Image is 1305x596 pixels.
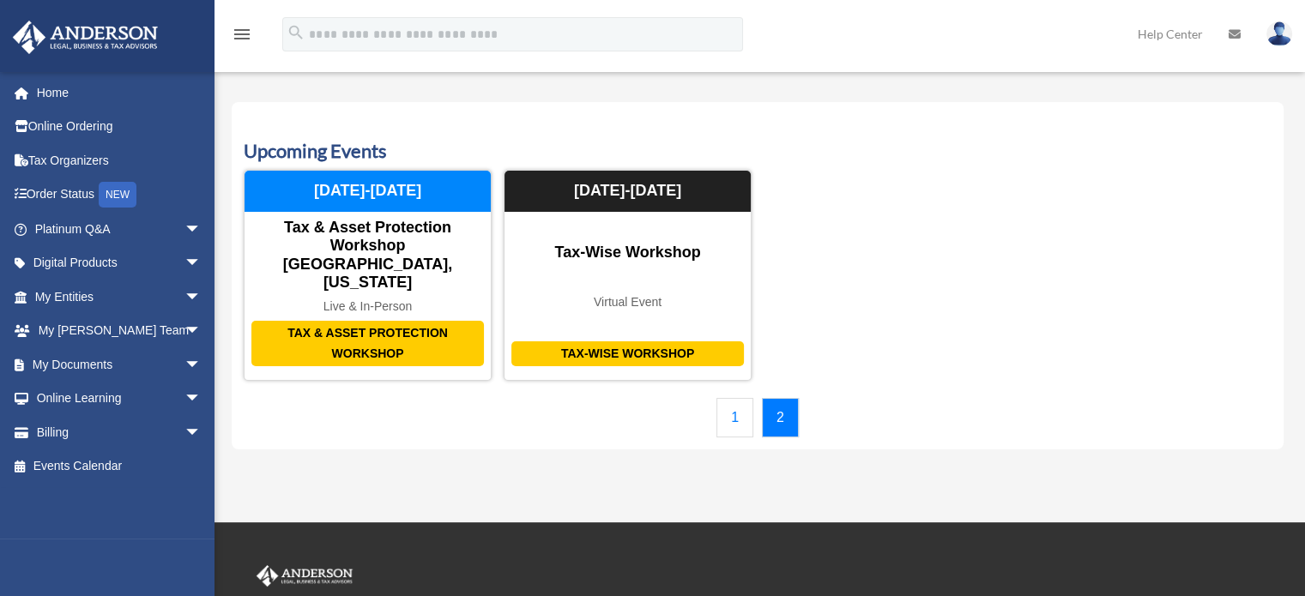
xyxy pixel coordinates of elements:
a: Home [12,75,227,110]
a: Events Calendar [12,449,219,484]
span: arrow_drop_down [184,382,219,417]
img: User Pic [1266,21,1292,46]
div: Tax & Asset Protection Workshop [GEOGRAPHIC_DATA], [US_STATE] [245,219,491,292]
span: arrow_drop_down [184,347,219,382]
a: 2 [762,398,799,437]
a: Billingarrow_drop_down [12,415,227,449]
a: Online Ordering [12,110,227,144]
a: Tax-Wise Workshop Tax-Wise Workshop Virtual Event [DATE]-[DATE] [504,170,752,381]
a: My [PERSON_NAME] Teamarrow_drop_down [12,314,227,348]
span: arrow_drop_down [184,212,219,247]
a: Online Learningarrow_drop_down [12,382,227,416]
span: arrow_drop_down [184,314,219,349]
span: arrow_drop_down [184,280,219,315]
div: Tax-Wise Workshop [504,244,751,262]
div: Live & In-Person [245,299,491,314]
img: Anderson Advisors Platinum Portal [8,21,163,54]
span: arrow_drop_down [184,415,219,450]
a: Digital Productsarrow_drop_down [12,246,227,280]
a: Tax & Asset Protection Workshop Tax & Asset Protection Workshop [GEOGRAPHIC_DATA], [US_STATE] Liv... [244,170,492,381]
h3: Upcoming Events [244,138,1272,165]
span: arrow_drop_down [184,246,219,281]
a: menu [232,30,252,45]
div: NEW [99,182,136,208]
img: Anderson Advisors Platinum Portal [253,565,356,587]
a: My Documentsarrow_drop_down [12,347,227,382]
i: search [287,23,305,42]
div: Virtual Event [504,295,751,310]
div: Tax & Asset Protection Workshop [251,321,484,366]
a: Platinum Q&Aarrow_drop_down [12,212,227,246]
div: Tax-Wise Workshop [511,341,744,366]
a: 1 [716,398,753,437]
a: My Entitiesarrow_drop_down [12,280,227,314]
div: [DATE]-[DATE] [245,171,491,212]
a: Order StatusNEW [12,178,227,213]
a: Tax Organizers [12,143,227,178]
div: [DATE]-[DATE] [504,171,751,212]
i: menu [232,24,252,45]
